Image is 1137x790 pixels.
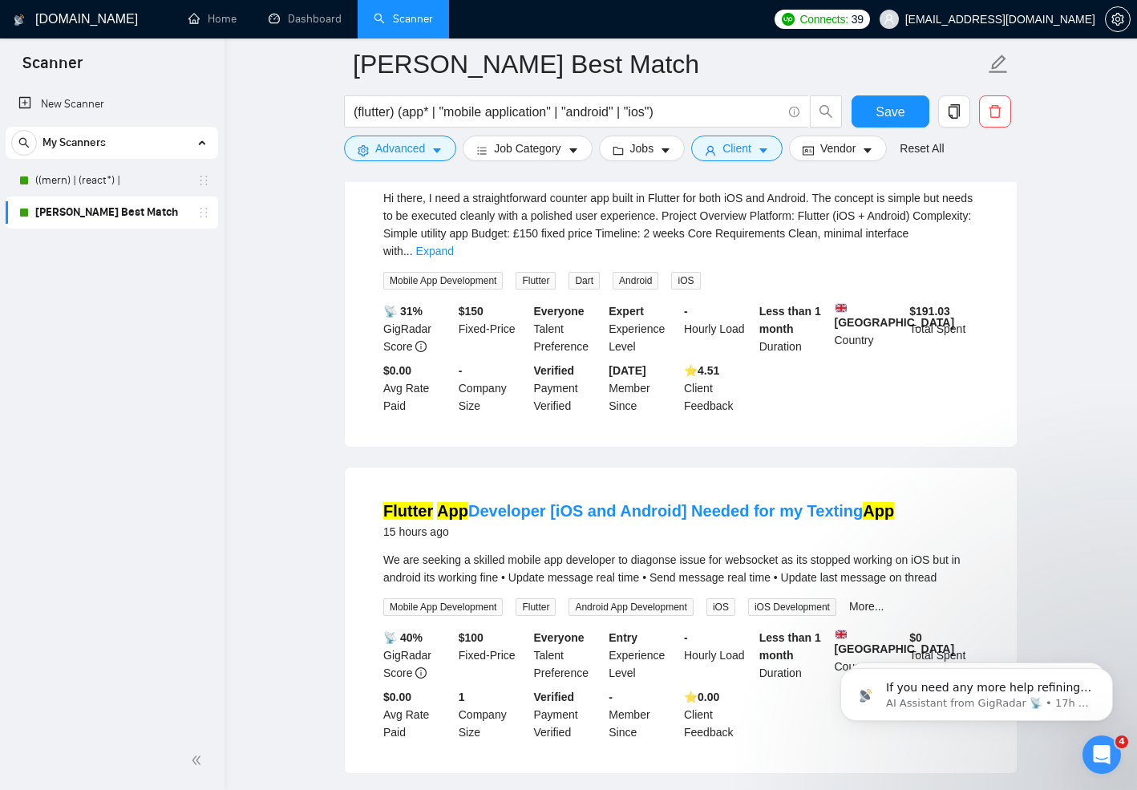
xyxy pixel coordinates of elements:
[691,136,783,161] button: userClientcaret-down
[375,140,425,157] span: Advanced
[476,144,488,156] span: bars
[836,629,847,640] img: 🇬🇧
[380,302,455,355] div: GigRadar Score
[568,272,600,290] span: Dart
[531,629,606,682] div: Talent Preference
[609,631,637,644] b: Entry
[609,691,613,703] b: -
[722,140,751,157] span: Client
[516,272,556,290] span: Flutter
[344,136,456,161] button: settingAdvancedcaret-down
[35,196,188,229] a: [PERSON_NAME] Best Match
[14,7,25,33] img: logo
[876,102,904,122] span: Save
[810,95,842,128] button: search
[459,691,465,703] b: 1
[455,302,531,355] div: Fixed-Price
[383,305,423,318] b: 📡 31%
[906,629,981,682] div: Total Spent
[380,688,455,741] div: Avg Rate Paid
[415,341,427,352] span: info-circle
[437,502,468,520] mark: App
[35,164,188,196] a: ((mern) | (react*) |
[832,302,907,355] div: Country
[455,629,531,682] div: Fixed-Price
[197,206,210,219] span: holder
[6,127,218,229] li: My Scanners
[820,140,856,157] span: Vendor
[599,136,686,161] button: folderJobscaret-down
[568,598,693,616] span: Android App Development
[531,362,606,415] div: Payment Verified
[613,144,624,156] span: folder
[605,629,681,682] div: Experience Level
[756,302,832,355] div: Duration
[660,144,671,156] span: caret-down
[681,362,756,415] div: Client Feedback
[748,598,836,616] span: iOS Development
[862,144,873,156] span: caret-down
[980,104,1010,119] span: delete
[11,130,37,156] button: search
[852,95,929,128] button: Save
[939,104,969,119] span: copy
[383,272,503,290] span: Mobile App Development
[6,88,218,120] li: New Scanner
[459,305,484,318] b: $ 150
[605,362,681,415] div: Member Since
[811,104,841,119] span: search
[431,144,443,156] span: caret-down
[383,691,411,703] b: $0.00
[383,631,423,644] b: 📡 40%
[455,362,531,415] div: Company Size
[1082,735,1121,774] iframe: Intercom live chat
[681,688,756,741] div: Client Feedback
[835,629,955,655] b: [GEOGRAPHIC_DATA]
[197,174,210,187] span: holder
[455,688,531,741] div: Company Size
[758,144,769,156] span: caret-down
[684,305,688,318] b: -
[705,144,716,156] span: user
[836,302,847,314] img: 🇬🇧
[909,631,922,644] b: $ 0
[534,305,585,318] b: Everyone
[383,364,411,377] b: $0.00
[516,598,556,616] span: Flutter
[630,140,654,157] span: Jobs
[459,364,463,377] b: -
[1115,735,1128,748] span: 4
[782,13,795,26] img: upwork-logo.png
[759,631,821,662] b: Less than 1 month
[852,10,864,28] span: 39
[353,44,985,84] input: Scanner name...
[816,634,1137,747] iframe: Intercom notifications message
[756,629,832,682] div: Duration
[534,631,585,644] b: Everyone
[383,522,894,541] div: 15 hours ago
[415,667,427,679] span: info-circle
[531,302,606,355] div: Talent Preference
[613,272,658,290] span: Android
[681,629,756,682] div: Hourly Load
[380,362,455,415] div: Avg Rate Paid
[684,364,719,377] b: ⭐️ 4.51
[832,629,907,682] div: Country
[799,10,848,28] span: Connects:
[900,140,944,157] a: Reset All
[191,752,207,768] span: double-left
[188,12,237,26] a: homeHome
[835,302,955,329] b: [GEOGRAPHIC_DATA]
[494,140,560,157] span: Job Category
[383,598,503,616] span: Mobile App Development
[416,245,454,257] a: Expand
[849,600,884,613] a: More...
[684,631,688,644] b: -
[380,629,455,682] div: GigRadar Score
[609,305,644,318] b: Expert
[863,502,894,520] mark: App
